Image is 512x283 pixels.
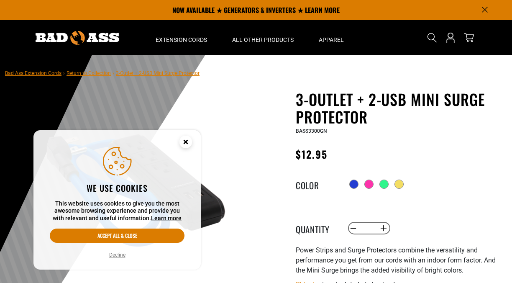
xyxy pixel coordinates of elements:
[50,183,184,193] h2: We use cookies
[67,70,111,76] a: Return to Collection
[232,36,294,44] span: All Other Products
[296,90,501,126] h1: 3-Outlet + 2-USB Mini Surge Protector
[113,70,114,76] span: ›
[33,130,201,270] aside: Cookie Consent
[306,20,356,55] summary: Apparel
[50,229,184,243] button: Accept all & close
[107,251,128,259] button: Decline
[50,200,184,222] p: This website uses cookies to give you the most awesome browsing experience and provide you with r...
[36,31,119,45] img: Bad Ass Extension Cords
[143,20,220,55] summary: Extension Cords
[220,20,306,55] summary: All Other Products
[296,223,338,234] label: Quantity
[296,245,501,275] p: Power Strips and Surge Protectors combine the versatility and performance you get from our cords ...
[5,70,61,76] a: Bad Ass Extension Cords
[296,179,338,190] legend: Color
[5,68,200,78] nav: breadcrumbs
[296,128,327,134] span: BASS3300GN
[296,147,328,162] span: $12.95
[319,36,344,44] span: Apparel
[116,70,200,76] span: 3-Outlet + 2-USB Mini Surge Protector
[151,215,182,221] a: Learn more
[63,70,65,76] span: ›
[425,31,439,44] summary: Search
[156,36,207,44] span: Extension Cords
